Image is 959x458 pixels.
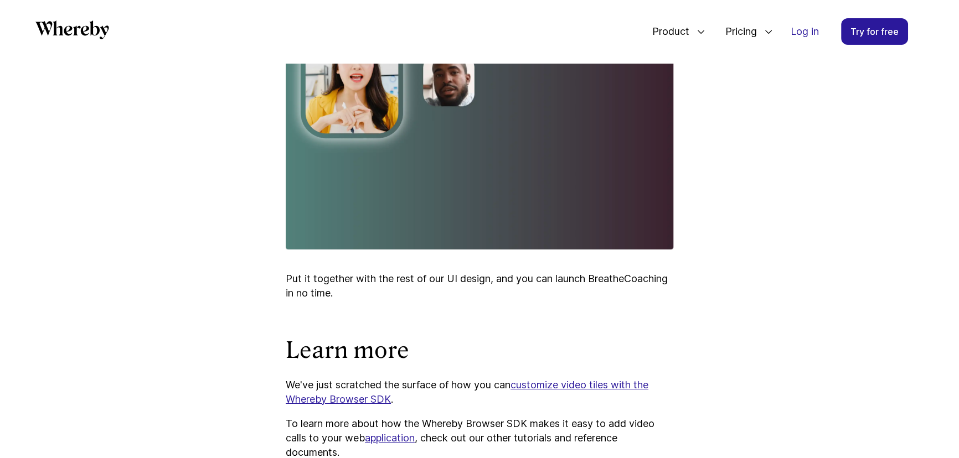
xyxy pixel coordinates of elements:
svg: Whereby [35,20,109,39]
span: Product [641,13,692,50]
a: Whereby [35,20,109,43]
h2: Learn more [286,336,673,365]
p: We've just scratched the surface of how you can . [286,378,673,407]
a: customize video tiles with the Whereby Browser SDK [286,379,648,405]
a: Try for free [841,18,908,45]
a: application [365,432,415,444]
a: Log in [782,19,828,44]
p: Put it together with the rest of our UI design, and you can launch BreatheCoaching in no time. [286,272,673,300]
span: Pricing [714,13,760,50]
